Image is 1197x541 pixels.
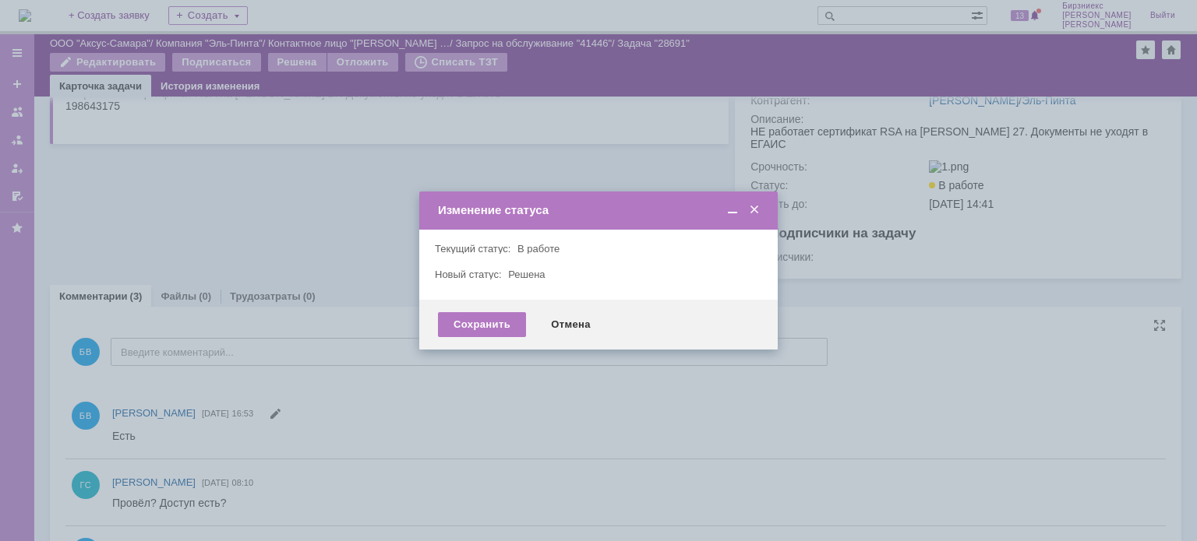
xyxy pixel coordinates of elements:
[435,243,510,255] label: Текущий статус:
[725,203,740,217] span: Свернуть (Ctrl + M)
[508,269,545,280] span: Решена
[517,243,560,255] span: В работе
[438,203,762,217] div: Изменение статуса
[747,203,762,217] span: Закрыть
[435,269,502,280] label: Новый статус:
